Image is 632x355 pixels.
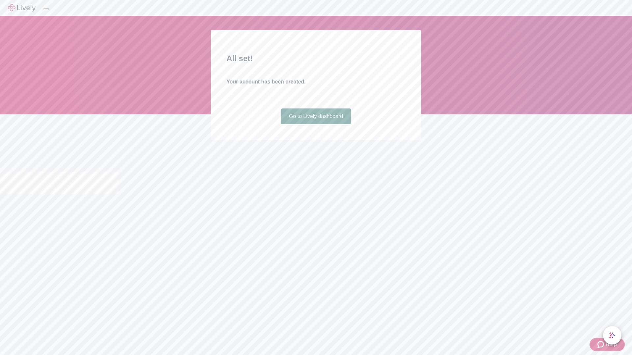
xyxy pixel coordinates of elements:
[226,53,406,64] h2: All set!
[8,4,36,12] img: Lively
[281,108,351,124] a: Go to Lively dashboard
[590,338,625,351] button: Zendesk support iconHelp
[609,332,616,339] svg: Lively AI Assistant
[605,341,617,348] span: Help
[226,78,406,86] h4: Your account has been created.
[597,341,605,348] svg: Zendesk support icon
[603,326,621,344] button: chat
[43,8,49,10] button: Log out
